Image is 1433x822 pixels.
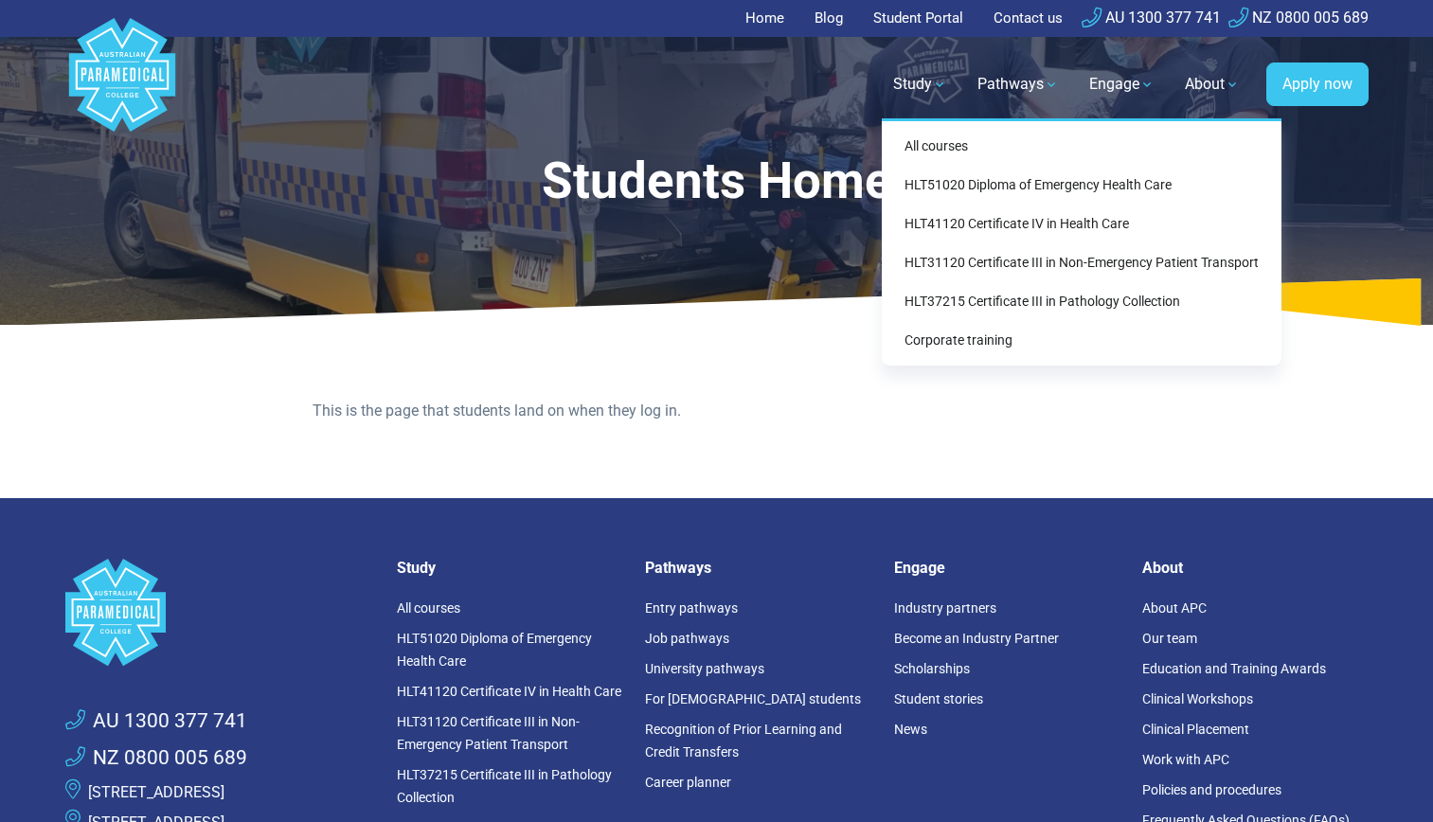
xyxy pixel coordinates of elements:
[889,323,1274,358] a: Corporate training
[889,206,1274,241] a: HLT41120 Certificate IV in Health Care
[645,775,731,790] a: Career planner
[894,722,927,737] a: News
[1142,559,1369,577] h5: About
[966,58,1070,111] a: Pathways
[397,684,621,699] a: HLT41120 Certificate IV in Health Care
[1142,631,1197,646] a: Our team
[1082,9,1221,27] a: AU 1300 377 741
[397,559,623,577] h5: Study
[882,58,958,111] a: Study
[88,783,224,801] a: [STREET_ADDRESS]
[1142,722,1249,737] a: Clinical Placement
[397,714,580,752] a: HLT31120 Certificate III in Non-Emergency Patient Transport
[65,37,179,133] a: Australian Paramedical College
[645,722,842,759] a: Recognition of Prior Learning and Credit Transfers
[894,631,1059,646] a: Become an Industry Partner
[894,691,983,706] a: Student stories
[645,691,861,706] a: For [DEMOGRAPHIC_DATA] students
[397,600,460,616] a: All courses
[65,706,247,737] a: AU 1300 377 741
[397,631,592,669] a: HLT51020 Diploma of Emergency Health Care
[894,559,1120,577] h5: Engage
[1173,58,1251,111] a: About
[65,559,374,666] a: Space
[645,559,871,577] h5: Pathways
[894,600,996,616] a: Industry partners
[65,743,247,774] a: NZ 0800 005 689
[1266,63,1369,106] a: Apply now
[645,600,738,616] a: Entry pathways
[894,661,970,676] a: Scholarships
[645,661,764,676] a: University pathways
[1142,752,1229,767] a: Work with APC
[228,152,1206,211] h1: Students Home
[1078,58,1166,111] a: Engage
[889,129,1274,164] a: All courses
[882,118,1281,366] div: Study
[645,631,729,646] a: Job pathways
[889,245,1274,280] a: HLT31120 Certificate III in Non-Emergency Patient Transport
[1142,691,1253,706] a: Clinical Workshops
[397,767,612,805] a: HLT37215 Certificate III in Pathology Collection
[1228,9,1369,27] a: NZ 0800 005 689
[1142,600,1207,616] a: About APC
[889,284,1274,319] a: HLT37215 Certificate III in Pathology Collection
[313,400,1120,422] p: This is the page that students land on when they log in.
[889,168,1274,203] a: HLT51020 Diploma of Emergency Health Care
[1142,661,1326,676] a: Education and Training Awards
[1142,782,1281,797] a: Policies and procedures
